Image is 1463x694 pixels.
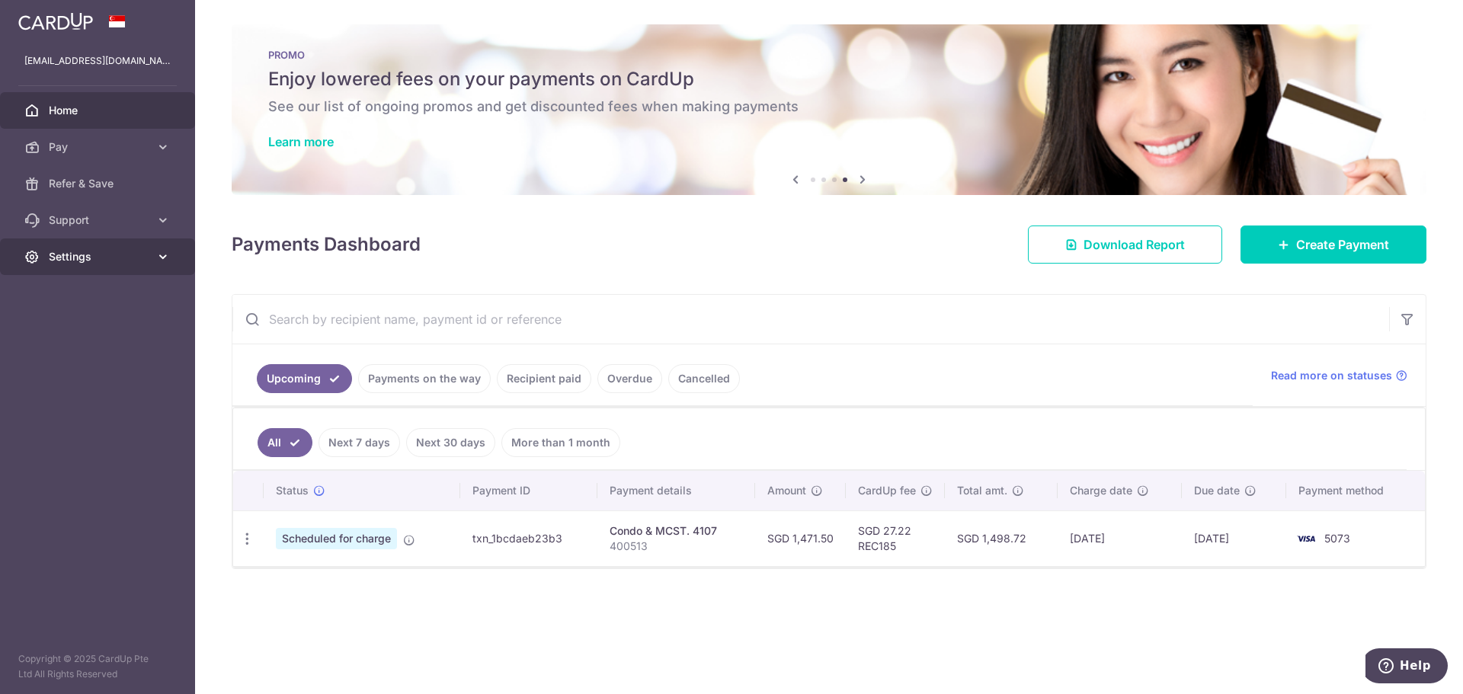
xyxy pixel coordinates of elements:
[1241,225,1426,264] a: Create Payment
[268,49,1390,61] p: PROMO
[49,213,149,228] span: Support
[1291,529,1321,548] img: Bank Card
[1271,368,1407,383] a: Read more on statuses
[1365,648,1448,686] iframe: Opens a widget where you can find more information
[767,483,806,498] span: Amount
[268,67,1390,91] h5: Enjoy lowered fees on your payments on CardUp
[858,483,916,498] span: CardUp fee
[1324,532,1350,545] span: 5073
[668,364,740,393] a: Cancelled
[755,510,846,566] td: SGD 1,471.50
[406,428,495,457] a: Next 30 days
[945,510,1058,566] td: SGD 1,498.72
[1028,225,1222,264] a: Download Report
[24,53,171,69] p: [EMAIL_ADDRESS][DOMAIN_NAME]
[18,12,93,30] img: CardUp
[232,295,1389,344] input: Search by recipient name, payment id or reference
[268,98,1390,116] h6: See our list of ongoing promos and get discounted fees when making payments
[846,510,945,566] td: SGD 27.22 REC185
[597,471,756,510] th: Payment details
[268,134,334,149] a: Learn more
[1194,483,1240,498] span: Due date
[497,364,591,393] a: Recipient paid
[1084,235,1185,254] span: Download Report
[358,364,491,393] a: Payments on the way
[501,428,620,457] a: More than 1 month
[276,528,397,549] span: Scheduled for charge
[957,483,1007,498] span: Total amt.
[597,364,662,393] a: Overdue
[460,471,597,510] th: Payment ID
[232,24,1426,195] img: Latest Promos banner
[258,428,312,457] a: All
[1182,510,1286,566] td: [DATE]
[49,139,149,155] span: Pay
[610,523,744,539] div: Condo & MCST. 4107
[1271,368,1392,383] span: Read more on statuses
[257,364,352,393] a: Upcoming
[1070,483,1132,498] span: Charge date
[232,231,421,258] h4: Payments Dashboard
[1296,235,1389,254] span: Create Payment
[1286,471,1425,510] th: Payment method
[276,483,309,498] span: Status
[1058,510,1182,566] td: [DATE]
[610,539,744,554] p: 400513
[49,249,149,264] span: Settings
[49,103,149,118] span: Home
[319,428,400,457] a: Next 7 days
[460,510,597,566] td: txn_1bcdaeb23b3
[49,176,149,191] span: Refer & Save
